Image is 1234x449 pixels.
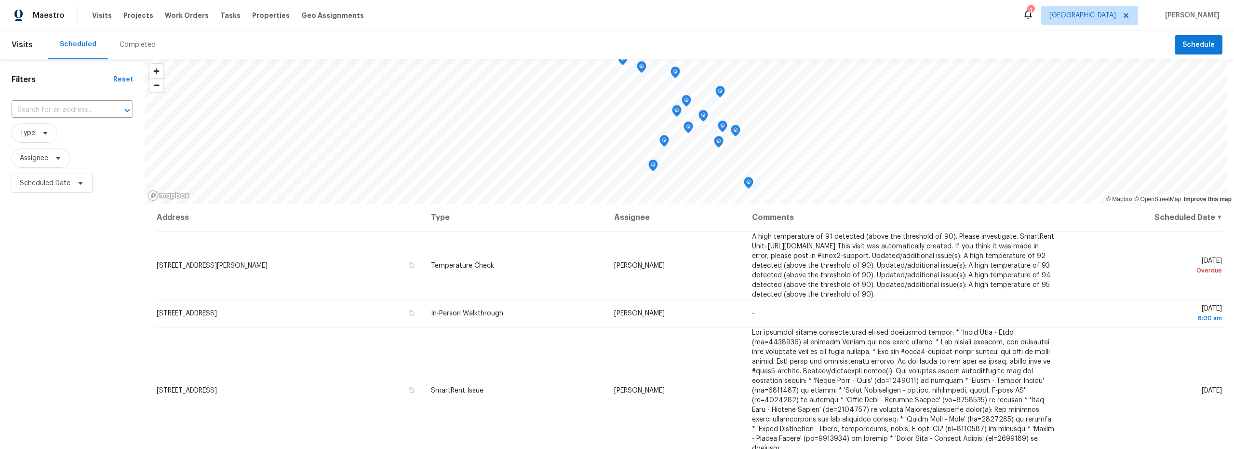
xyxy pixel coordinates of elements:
[672,105,682,120] div: Map marker
[220,12,241,19] span: Tasks
[752,310,754,317] span: -
[1175,35,1222,55] button: Schedule
[1072,305,1222,323] span: [DATE]
[1182,39,1215,51] span: Schedule
[20,128,35,138] span: Type
[614,310,665,317] span: [PERSON_NAME]
[1202,387,1222,394] span: [DATE]
[145,59,1227,204] canvas: Map
[431,310,503,317] span: In-Person Walkthrough
[60,40,96,49] div: Scheduled
[714,136,724,151] div: Map marker
[123,11,153,20] span: Projects
[1184,196,1232,203] a: Improve this map
[684,122,693,136] div: Map marker
[149,79,163,92] span: Zoom out
[614,387,665,394] span: [PERSON_NAME]
[20,178,70,188] span: Scheduled Date
[682,95,691,110] div: Map marker
[407,261,416,270] button: Copy Address
[744,177,753,192] div: Map marker
[157,387,217,394] span: [STREET_ADDRESS]
[113,75,133,84] div: Reset
[149,78,163,92] button: Zoom out
[637,61,646,76] div: Map marker
[431,262,494,269] span: Temperature Check
[1072,266,1222,275] div: Overdue
[12,34,33,55] span: Visits
[157,310,217,317] span: [STREET_ADDRESS]
[157,262,268,269] span: [STREET_ADDRESS][PERSON_NAME]
[12,103,106,118] input: Search for an address...
[1072,258,1222,275] span: [DATE]
[33,11,65,20] span: Maestro
[165,11,209,20] span: Work Orders
[698,110,708,125] div: Map marker
[121,104,134,117] button: Open
[20,153,48,163] span: Assignee
[606,204,744,231] th: Assignee
[1134,196,1181,203] a: OpenStreetMap
[148,190,190,201] a: Mapbox homepage
[149,64,163,78] button: Zoom in
[731,125,740,140] div: Map marker
[744,204,1064,231] th: Comments
[1027,6,1034,15] div: 3
[718,121,727,136] div: Map marker
[120,40,156,50] div: Completed
[752,233,1054,298] span: A high temperature of 91 detected (above the threshold of 90). Please investigate. SmartRent Unit...
[156,204,423,231] th: Address
[301,11,364,20] span: Geo Assignments
[12,75,113,84] h1: Filters
[92,11,112,20] span: Visits
[1064,204,1222,231] th: Scheduled Date ↑
[252,11,290,20] span: Properties
[618,54,628,68] div: Map marker
[1161,11,1220,20] span: [PERSON_NAME]
[659,135,669,150] div: Map marker
[431,387,483,394] span: SmartRent Issue
[1049,11,1116,20] span: [GEOGRAPHIC_DATA]
[1072,313,1222,323] div: 8:00 am
[715,86,725,101] div: Map marker
[648,160,658,175] div: Map marker
[407,386,416,395] button: Copy Address
[671,67,680,82] div: Map marker
[407,309,416,317] button: Copy Address
[1106,196,1133,203] a: Mapbox
[423,204,606,231] th: Type
[614,262,665,269] span: [PERSON_NAME]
